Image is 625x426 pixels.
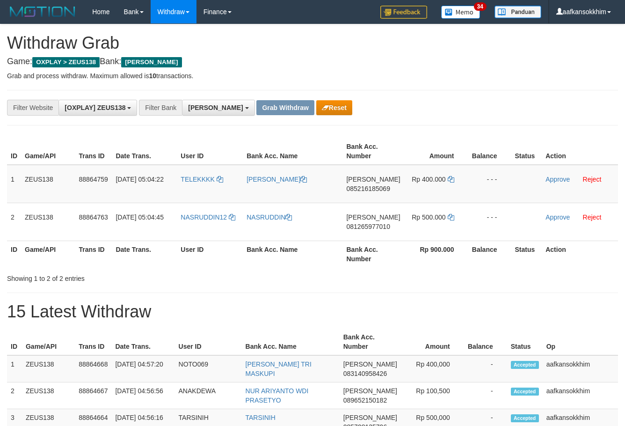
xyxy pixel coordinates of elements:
[111,355,174,382] td: [DATE] 04:57:20
[246,387,309,404] a: NUR ARIYANTO WDI PRASETYO
[112,241,177,267] th: Date Trans.
[468,203,511,241] td: - - -
[583,213,602,221] a: Reject
[246,414,276,421] a: TARSINIH
[342,138,404,165] th: Bank Acc. Number
[468,241,511,267] th: Balance
[448,176,454,183] a: Copy 400000 to clipboard
[7,355,22,382] td: 1
[79,176,108,183] span: 88864759
[404,241,468,267] th: Rp 900.000
[7,203,21,241] td: 2
[583,176,602,183] a: Reject
[545,176,570,183] a: Approve
[441,6,480,19] img: Button%20Memo.svg
[75,241,112,267] th: Trans ID
[412,176,445,183] span: Rp 400.000
[116,213,163,221] span: [DATE] 05:04:45
[22,382,75,409] td: ZEUS138
[256,100,314,115] button: Grab Withdraw
[7,270,254,283] div: Showing 1 to 2 of 2 entries
[343,370,387,377] span: Copy 083140958426 to clipboard
[181,176,223,183] a: TELEKKKK
[542,241,618,267] th: Action
[511,138,542,165] th: Status
[511,361,539,369] span: Accepted
[22,329,75,355] th: Game/API
[181,213,235,221] a: NASRUDDIN12
[401,382,464,409] td: Rp 100,500
[543,329,618,355] th: Op
[75,138,112,165] th: Trans ID
[246,360,312,377] a: [PERSON_NAME] TRI MASKUPI
[65,104,125,111] span: [OXPLAY] ZEUS138
[545,213,570,221] a: Approve
[243,241,342,267] th: Bank Acc. Name
[7,5,78,19] img: MOTION_logo.png
[121,57,182,67] span: [PERSON_NAME]
[247,213,292,221] a: NASRUDDIN
[7,57,618,66] h4: Game: Bank:
[542,138,618,165] th: Action
[511,388,539,396] span: Accepted
[340,329,401,355] th: Bank Acc. Number
[343,387,397,395] span: [PERSON_NAME]
[7,241,21,267] th: ID
[32,57,100,67] span: OXPLAY > ZEUS138
[175,355,242,382] td: NOTO069
[181,213,227,221] span: NASRUDDIN12
[149,72,156,80] strong: 10
[139,100,182,116] div: Filter Bank
[401,329,464,355] th: Amount
[7,138,21,165] th: ID
[7,34,618,52] h1: Withdraw Grab
[247,176,307,183] a: [PERSON_NAME]
[22,355,75,382] td: ZEUS138
[7,329,22,355] th: ID
[181,176,214,183] span: TELEKKKK
[543,355,618,382] td: aafkansokkhim
[464,329,507,355] th: Balance
[346,185,390,192] span: Copy 085216185069 to clipboard
[412,213,445,221] span: Rp 500.000
[346,176,400,183] span: [PERSON_NAME]
[543,382,618,409] td: aafkansokkhim
[474,2,487,11] span: 34
[177,138,243,165] th: User ID
[177,241,243,267] th: User ID
[342,241,404,267] th: Bank Acc. Number
[343,414,397,421] span: [PERSON_NAME]
[346,213,400,221] span: [PERSON_NAME]
[79,213,108,221] span: 88864763
[21,203,75,241] td: ZEUS138
[401,355,464,382] td: Rp 400,000
[7,165,21,203] td: 1
[507,329,543,355] th: Status
[468,165,511,203] td: - - -
[494,6,541,18] img: panduan.png
[111,382,174,409] td: [DATE] 04:56:56
[448,213,454,221] a: Copy 500000 to clipboard
[21,165,75,203] td: ZEUS138
[380,6,427,19] img: Feedback.jpg
[75,329,111,355] th: Trans ID
[7,100,58,116] div: Filter Website
[111,329,174,355] th: Date Trans.
[343,397,387,404] span: Copy 089652150182 to clipboard
[7,382,22,409] td: 2
[464,355,507,382] td: -
[58,100,137,116] button: [OXPLAY] ZEUS138
[175,382,242,409] td: ANAKDEWA
[242,329,340,355] th: Bank Acc. Name
[21,241,75,267] th: Game/API
[343,360,397,368] span: [PERSON_NAME]
[75,355,111,382] td: 88864668
[7,302,618,321] h1: 15 Latest Withdraw
[511,241,542,267] th: Status
[75,382,111,409] td: 88864667
[511,414,539,422] span: Accepted
[316,100,352,115] button: Reset
[346,223,390,230] span: Copy 081265977010 to clipboard
[188,104,243,111] span: [PERSON_NAME]
[116,176,163,183] span: [DATE] 05:04:22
